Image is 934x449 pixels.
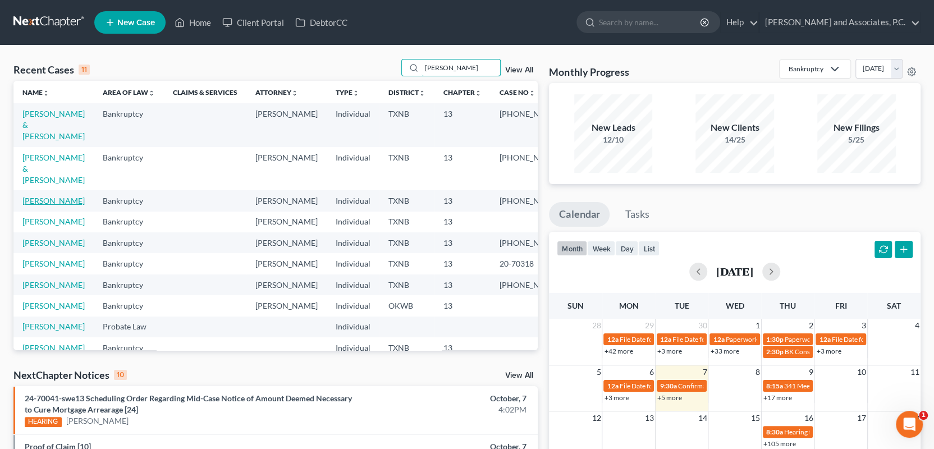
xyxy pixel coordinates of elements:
span: 16 [803,411,814,425]
input: Search by name... [599,12,702,33]
td: TXNB [379,147,434,190]
td: OKWB [379,295,434,316]
span: 29 [644,319,655,332]
span: 341 Meeting for [PERSON_NAME] [784,382,885,390]
td: 13 [434,147,491,190]
td: [PHONE_NUMBER] [491,274,578,295]
div: 14/25 [695,134,774,145]
span: 9:30a [660,382,677,390]
div: New Filings [817,121,896,134]
span: Mon [619,301,639,310]
span: 7 [701,365,708,379]
span: 2:30p [766,347,784,356]
div: October, 7 [367,393,527,404]
td: Individual [327,212,379,232]
span: 1 [754,319,761,332]
h3: Monthly Progress [549,65,629,79]
span: Sun [567,301,584,310]
th: Claims & Services [164,81,246,103]
td: Bankruptcy [94,295,164,316]
button: month [557,241,587,256]
span: 13 [644,411,655,425]
h2: [DATE] [716,265,753,277]
td: 13 [434,232,491,253]
a: [PERSON_NAME] [22,343,85,352]
a: +3 more [816,347,841,355]
span: 12 [590,411,602,425]
td: TXNB [379,232,434,253]
button: week [587,241,615,256]
div: HEARING [25,417,62,427]
span: 12a [713,335,724,343]
span: 28 [590,319,602,332]
span: Paperwork appt for [PERSON_NAME] [725,335,836,343]
span: 14 [697,411,708,425]
a: View All [505,66,533,74]
td: TXNB [379,212,434,232]
td: [PERSON_NAME] [246,212,327,232]
i: unfold_more [148,90,155,97]
a: Nameunfold_more [22,88,49,97]
span: 1:30p [766,335,784,343]
span: 6 [648,365,655,379]
a: [PERSON_NAME] [66,415,129,427]
td: 13 [434,190,491,211]
a: Typeunfold_more [336,88,359,97]
a: Calendar [549,202,610,227]
a: +33 more [710,347,739,355]
span: 30 [697,319,708,332]
td: Individual [327,232,379,253]
td: [PERSON_NAME] [246,253,327,274]
span: 3 [860,319,867,332]
span: Paperwork appt for [PERSON_NAME] [785,335,896,343]
td: 13 [434,212,491,232]
td: Bankruptcy [94,337,164,358]
i: unfold_more [43,90,49,97]
a: Help [721,12,758,33]
a: [PERSON_NAME] [22,196,85,205]
a: [PERSON_NAME] & [PERSON_NAME] [22,153,85,185]
td: Individual [327,147,379,190]
a: Home [169,12,217,33]
span: Tue [675,301,689,310]
span: 10 [856,365,867,379]
span: 8:30a [766,428,783,436]
i: unfold_more [529,90,535,97]
td: TXNB [379,337,434,358]
td: [PHONE_NUMBER] [491,103,578,146]
a: +17 more [763,393,792,402]
span: BK Consult for [PERSON_NAME], Van [785,347,896,356]
span: 15 [750,411,761,425]
a: +3 more [604,393,629,402]
a: +42 more [604,347,633,355]
a: [PERSON_NAME] & [PERSON_NAME] [22,109,85,141]
td: Individual [327,103,379,146]
span: File Date for [PERSON_NAME] [831,335,921,343]
span: 11 [909,365,921,379]
td: Bankruptcy [94,147,164,190]
td: Bankruptcy [94,212,164,232]
span: 12a [819,335,830,343]
td: [PERSON_NAME] [246,295,327,316]
i: unfold_more [475,90,482,97]
td: Bankruptcy [94,274,164,295]
td: Bankruptcy [94,232,164,253]
td: Individual [327,317,379,337]
div: Recent Cases [13,63,90,76]
td: [PHONE_NUMBER] [491,232,578,253]
span: 17 [856,411,867,425]
a: View All [505,372,533,379]
a: +5 more [657,393,682,402]
div: 12/10 [574,134,653,145]
span: 2 [807,319,814,332]
span: New Case [117,19,155,27]
iframe: Intercom live chat [896,411,923,438]
button: list [638,241,660,256]
span: File Date for [PERSON_NAME] & [PERSON_NAME] [672,335,822,343]
td: TXNB [379,103,434,146]
a: DebtorCC [290,12,353,33]
a: Attorneyunfold_more [255,88,298,97]
span: File Date for [PERSON_NAME] [619,382,709,390]
a: [PERSON_NAME] [22,217,85,226]
a: [PERSON_NAME] [22,238,85,248]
